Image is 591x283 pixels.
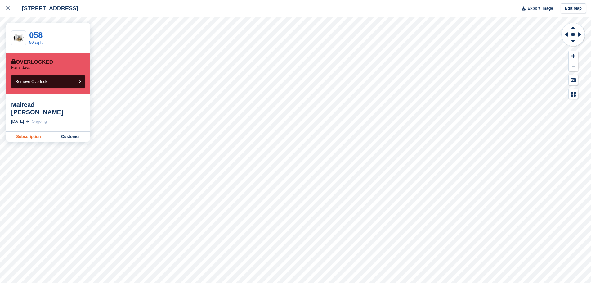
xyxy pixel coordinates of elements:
button: Export Image [518,3,553,14]
div: [STREET_ADDRESS] [16,5,78,12]
div: Overlocked [11,59,53,65]
div: Mairead [PERSON_NAME] [11,101,85,116]
img: arrow-right-light-icn-cde0832a797a2874e46488d9cf13f60e5c3a73dbe684e267c42b8395dfbc2abf.svg [26,120,29,123]
img: 50-sqft-unit.jpg [11,33,26,43]
button: Zoom In [569,51,578,61]
a: Customer [51,132,90,142]
button: Remove Overlock [11,75,85,88]
span: Remove Overlock [15,79,47,84]
div: Ongoing [32,118,47,125]
p: For 7 days [11,65,30,70]
a: Subscription [6,132,51,142]
span: Export Image [527,5,553,11]
a: 058 [29,30,43,40]
button: Map Legend [569,89,578,99]
button: Zoom Out [569,61,578,71]
button: Keyboard Shortcuts [569,75,578,85]
a: Edit Map [561,3,586,14]
a: 50 sq ft [29,40,43,45]
div: [DATE] [11,118,24,125]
